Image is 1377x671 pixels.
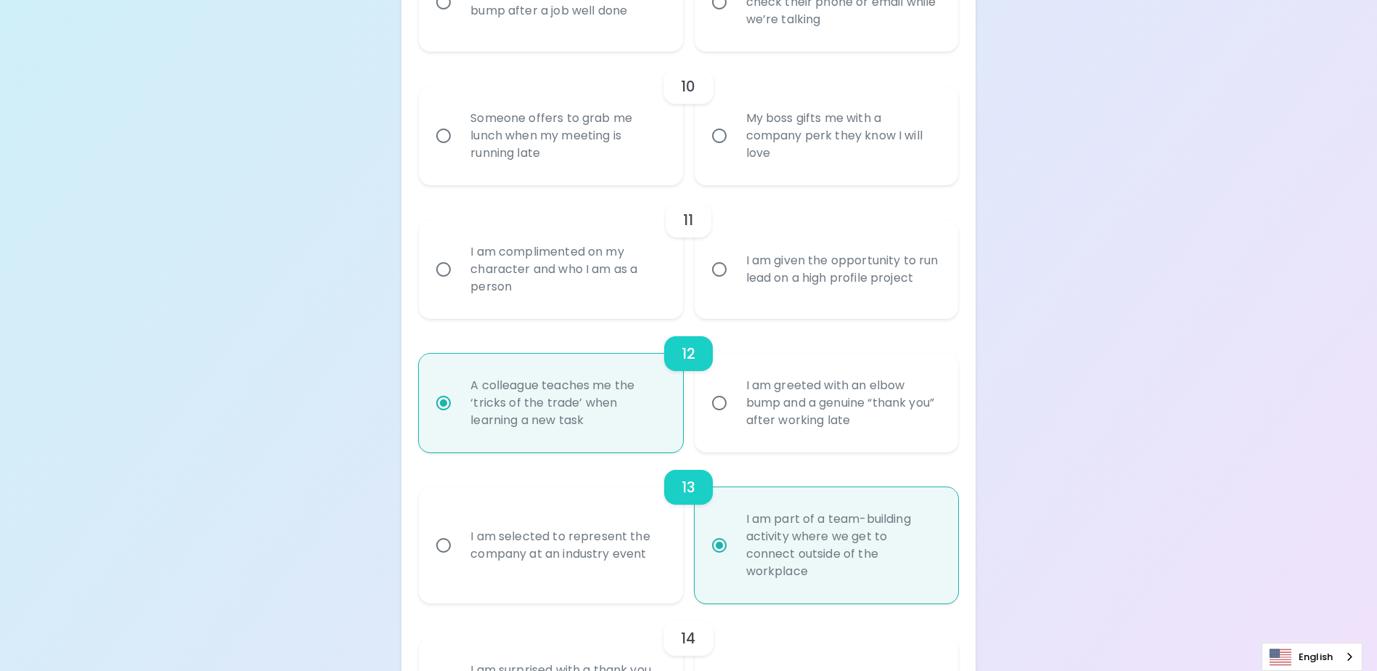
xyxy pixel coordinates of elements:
h6: 14 [681,627,695,650]
div: choice-group-check [419,452,957,603]
div: I am greeted with an elbow bump and a genuine “thank you” after working late [735,359,950,447]
div: I am part of a team-building activity where we get to connect outside of the workplace [735,493,950,598]
h6: 10 [681,75,695,98]
div: choice-group-check [419,319,957,452]
a: English [1262,643,1362,670]
h6: 11 [683,208,693,232]
div: choice-group-check [419,52,957,185]
div: My boss gifts me with a company perk they know I will love [735,92,950,179]
div: choice-group-check [419,185,957,319]
div: A colleague teaches me the ‘tricks of the trade’ when learning a new task [459,359,674,447]
div: I am given the opportunity to run lead on a high profile project [735,235,950,304]
div: Someone offers to grab me lunch when my meeting is running late [459,92,674,179]
div: Language [1262,643,1362,671]
div: I am selected to represent the company at an industry event [459,511,674,580]
aside: Language selected: English [1262,643,1362,671]
div: I am complimented on my character and who I am as a person [459,226,674,313]
h6: 13 [682,476,695,499]
h6: 12 [682,342,695,365]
